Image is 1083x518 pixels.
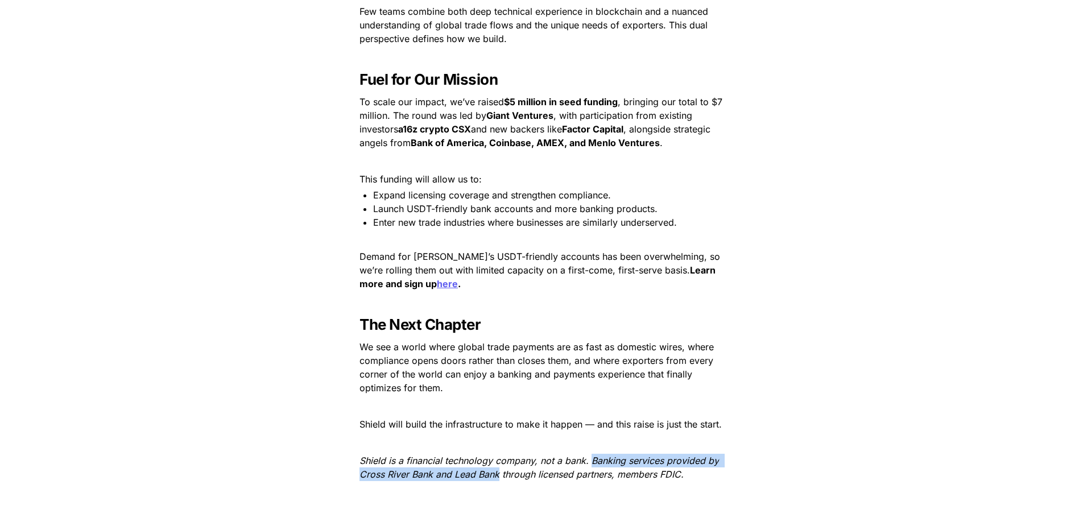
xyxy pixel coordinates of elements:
[359,96,504,107] span: To scale our impact, we’ve raised
[458,278,461,289] strong: .
[359,251,723,276] span: Demand for [PERSON_NAME]’s USDT-friendly accounts has been overwhelming, so we’re rolling them ou...
[411,137,660,148] strong: Bank of America, Coinbase, AMEX, and Menlo Ventures
[359,418,722,430] span: Shield will build the infrastructure to make it happen — and this raise is just the start.
[562,123,623,135] strong: Factor Capital
[486,110,553,121] strong: Giant Ventures
[373,203,658,214] span: Launch USDT-friendly bank accounts and more banking products.
[359,173,482,185] span: This funding will allow us to:
[359,6,711,44] span: Few teams combine both deep technical experience in blockchain and a nuanced understanding of glo...
[504,96,618,107] strong: $5 million in seed funding
[359,71,498,88] strong: Fuel for Our Mission
[398,123,471,135] strong: a16z crypto CSX
[359,455,722,480] em: Shield is a financial technology company, not a bank. Banking services provided by Cross River Ba...
[437,278,458,289] a: here
[660,137,663,148] span: .
[373,189,611,201] span: Expand licensing coverage and strengthen compliance.
[359,316,481,333] strong: The Next Chapter
[471,123,562,135] span: and new backers like
[359,341,717,393] span: We see a world where global trade payments are as fast as domestic wires, where compliance opens ...
[373,217,677,228] span: Enter new trade industries where businesses are similarly underserved.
